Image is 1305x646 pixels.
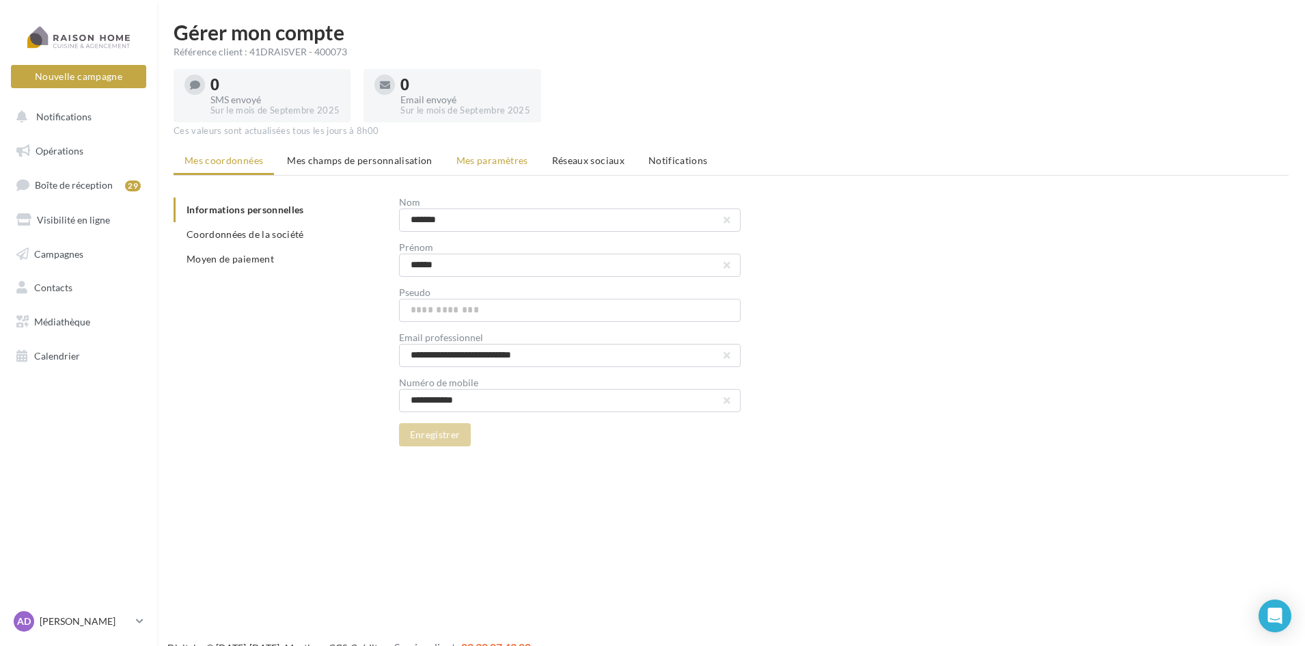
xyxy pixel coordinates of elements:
h1: Gérer mon compte [174,22,1289,42]
button: Enregistrer [399,423,471,446]
div: Numéro de mobile [399,378,741,388]
div: Ces valeurs sont actualisées tous les jours à 8h00 [174,125,1289,137]
div: Prénom [399,243,741,252]
a: Boîte de réception29 [8,170,149,200]
a: Calendrier [8,342,149,371]
button: Nouvelle campagne [11,65,146,88]
div: SMS envoyé [210,95,340,105]
span: Boîte de réception [35,179,113,191]
div: Email professionnel [399,333,741,342]
div: Pseudo [399,288,741,297]
span: Mes champs de personnalisation [287,154,432,166]
button: Notifications [8,103,143,131]
span: Opérations [36,145,83,157]
a: Opérations [8,137,149,165]
span: Moyen de paiement [187,253,274,265]
span: Réseaux sociaux [552,154,624,166]
span: AD [17,615,31,628]
span: Mes paramètres [456,154,528,166]
div: Sur le mois de Septembre 2025 [400,105,530,117]
div: Open Intercom Messenger [1259,600,1291,632]
span: Médiathèque [34,316,90,327]
span: Contacts [34,282,72,293]
a: Campagnes [8,240,149,269]
div: 0 [400,77,530,92]
div: Email envoyé [400,95,530,105]
span: Calendrier [34,350,80,362]
div: Nom [399,198,741,207]
a: AD [PERSON_NAME] [11,608,146,634]
span: Visibilité en ligne [37,214,110,226]
div: Sur le mois de Septembre 2025 [210,105,340,117]
a: Contacts [8,273,149,302]
p: [PERSON_NAME] [40,615,130,628]
span: Notifications [36,111,92,122]
div: Référence client : 41DRAISVER - 400073 [174,45,1289,59]
span: Notifications [648,154,708,166]
a: Médiathèque [8,308,149,336]
div: 0 [210,77,340,92]
span: Coordonnées de la société [187,228,304,240]
div: 29 [125,180,141,191]
a: Visibilité en ligne [8,206,149,234]
span: Campagnes [34,247,83,259]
